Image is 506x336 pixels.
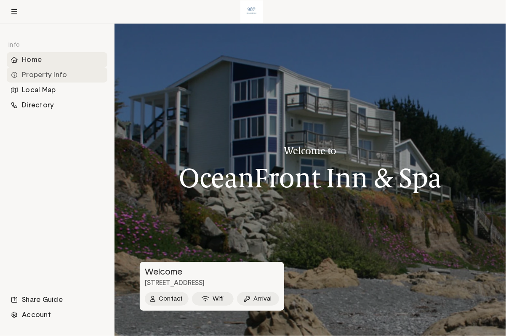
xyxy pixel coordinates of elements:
[7,52,107,67] div: Home
[145,292,189,306] button: Contact
[240,0,263,23] img: Logo
[7,67,107,83] li: Navigation item
[7,292,107,307] div: Share Guide
[7,98,107,113] li: Navigation item
[179,145,442,156] h3: Welcome to
[140,267,282,277] h3: Welcome
[7,292,107,307] li: Navigation item
[237,292,279,306] button: Arrival
[7,307,107,323] li: Navigation item
[7,83,107,98] div: Local Map
[192,292,234,306] button: Wifi
[7,52,107,67] li: Navigation item
[7,307,107,323] div: Account
[7,67,107,83] div: Property Info
[7,98,107,113] div: Directory
[179,163,442,193] h1: OceanFront Inn & Spa
[140,279,284,288] p: [STREET_ADDRESS]
[7,83,107,98] li: Navigation item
